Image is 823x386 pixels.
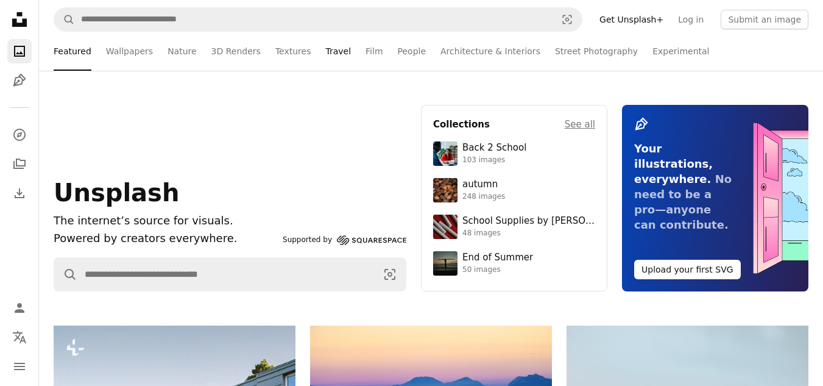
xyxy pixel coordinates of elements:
[7,7,32,34] a: Home — Unsplash
[54,230,278,248] p: Powered by creators everywhere.
[283,233,406,248] a: Supported by
[462,229,595,238] div: 48 images
[462,192,505,202] div: 248 images
[7,325,32,349] button: Language
[7,354,32,379] button: Menu
[325,32,351,71] a: Travel
[54,257,406,291] form: Find visuals sitewide
[433,178,595,202] a: autumn248 images
[433,251,595,276] a: End of Summer50 images
[721,10,808,29] button: Submit an image
[54,7,582,32] form: Find visuals sitewide
[7,152,32,176] a: Collections
[433,215,457,239] img: premium_photo-1715107534993-67196b65cde7
[7,181,32,206] a: Download History
[462,179,505,191] div: autumn
[7,68,32,93] a: Illustrations
[54,8,75,31] button: Search Unsplash
[54,179,179,207] span: Unsplash
[592,10,671,29] a: Get Unsplash+
[106,32,153,71] a: Wallpapers
[440,32,540,71] a: Architecture & Interiors
[7,39,32,63] a: Photos
[565,117,595,132] a: See all
[634,142,713,185] span: Your illustrations, everywhere.
[433,251,457,276] img: premium_photo-1754398386796-ea3dec2a6302
[462,215,595,227] div: School Supplies by [PERSON_NAME]
[433,117,490,132] h4: Collections
[433,141,457,166] img: premium_photo-1683135218355-6d72011bf303
[433,141,595,166] a: Back 2 School103 images
[462,155,526,165] div: 103 images
[553,8,582,31] button: Visual search
[555,32,638,71] a: Street Photography
[54,258,77,291] button: Search Unsplash
[168,32,196,71] a: Nature
[652,32,709,71] a: Experimental
[634,260,741,279] button: Upload your first SVG
[7,296,32,320] a: Log in / Sign up
[671,10,711,29] a: Log in
[211,32,261,71] a: 3D Renders
[366,32,383,71] a: Film
[7,123,32,147] a: Explore
[275,32,311,71] a: Textures
[462,142,526,154] div: Back 2 School
[54,212,278,230] h1: The internet’s source for visuals.
[398,32,426,71] a: People
[462,252,533,264] div: End of Summer
[433,178,457,202] img: photo-1637983927634-619de4ccecac
[374,258,406,291] button: Visual search
[433,215,595,239] a: School Supplies by [PERSON_NAME]48 images
[462,265,533,275] div: 50 images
